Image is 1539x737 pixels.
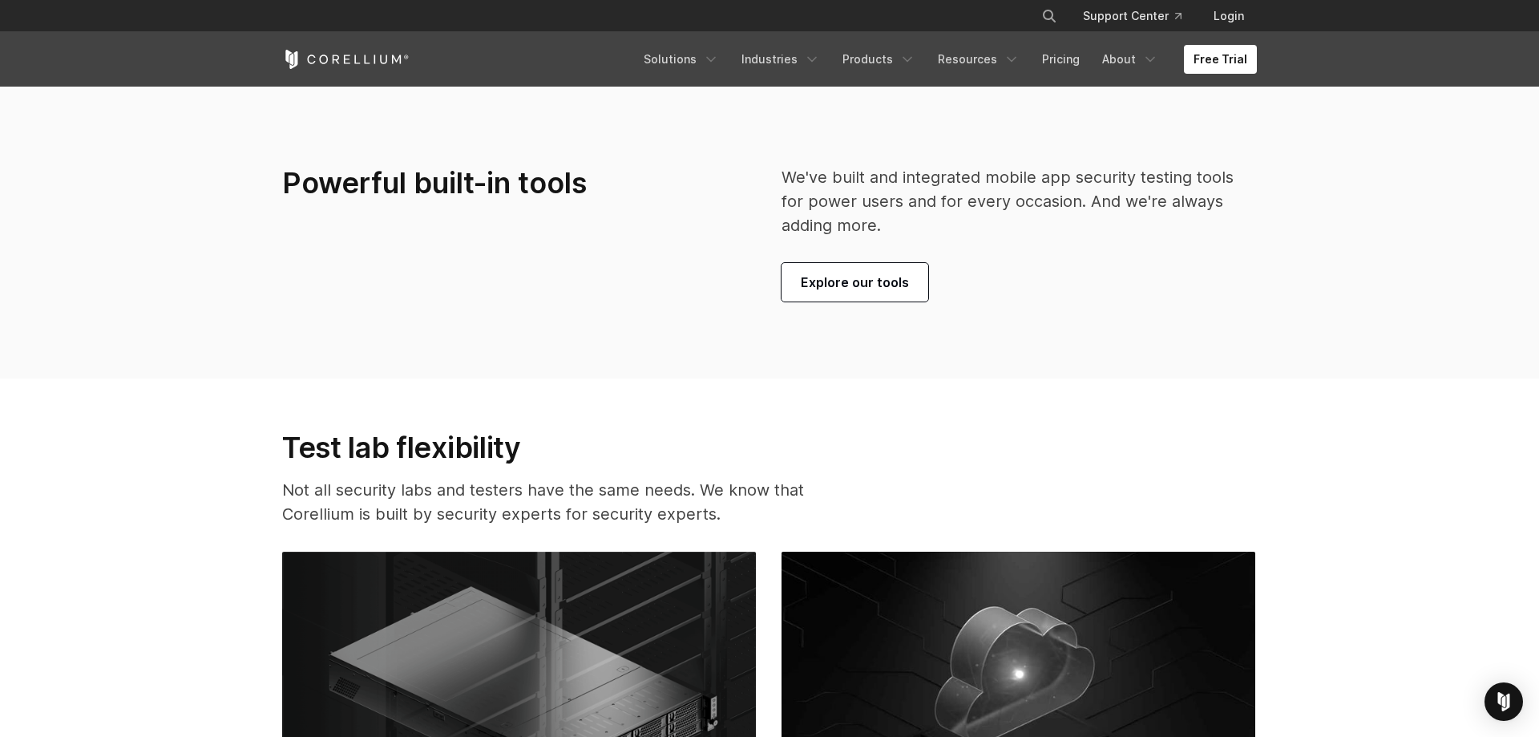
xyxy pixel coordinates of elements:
[1201,2,1257,30] a: Login
[1070,2,1194,30] a: Support Center
[801,273,909,292] span: Explore our tools
[1022,2,1257,30] div: Navigation Menu
[282,165,693,201] h3: Powerful built-in tools
[634,45,1257,74] div: Navigation Menu
[282,478,829,526] p: Not all security labs and testers have the same needs. We know that Corellium is built by securit...
[833,45,925,74] a: Products
[634,45,729,74] a: Solutions
[732,45,830,74] a: Industries
[1035,2,1064,30] button: Search
[782,168,1234,235] span: We've built and integrated mobile app security testing tools for power users and for every occasi...
[782,263,928,302] a: Explore our tools
[1032,45,1089,74] a: Pricing
[282,430,829,465] h3: Test lab flexibility
[1484,682,1523,721] div: Open Intercom Messenger
[928,45,1029,74] a: Resources
[1093,45,1168,74] a: About
[1184,45,1257,74] a: Free Trial
[282,50,410,69] a: Corellium Home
